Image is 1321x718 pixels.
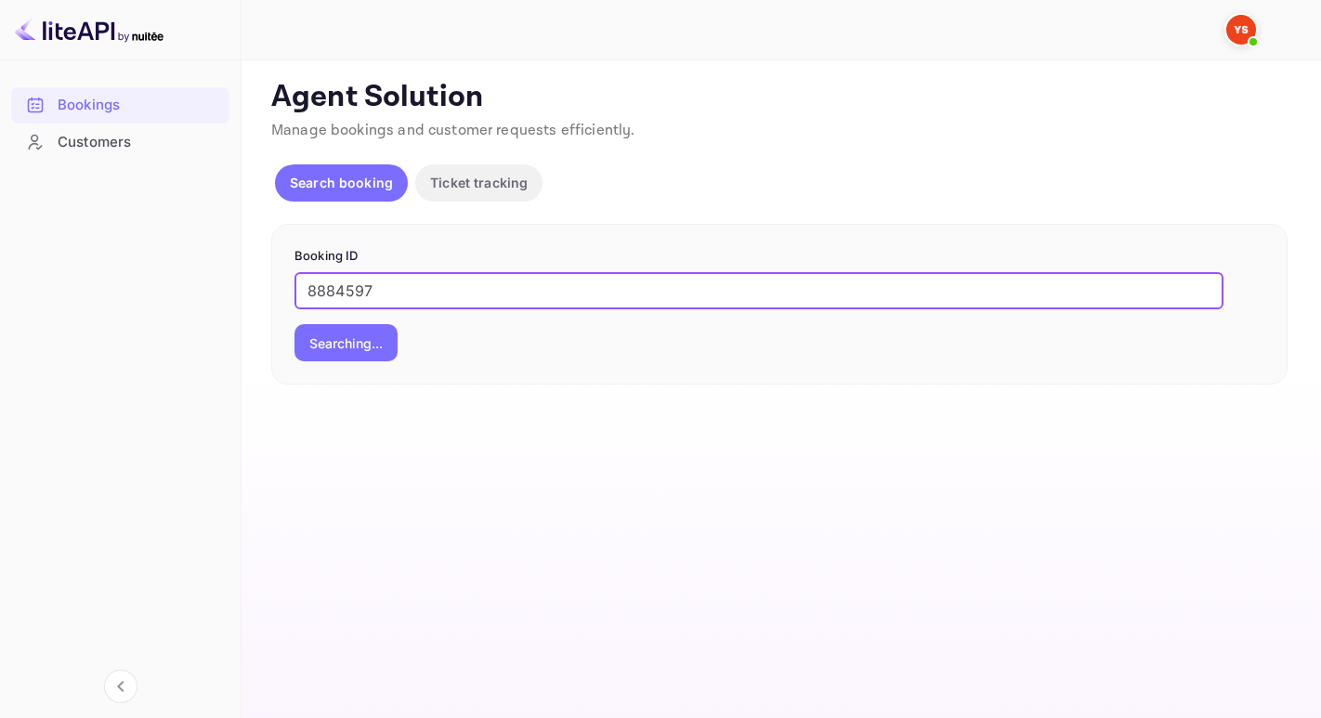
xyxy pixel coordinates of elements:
div: Bookings [11,87,229,124]
button: Collapse navigation [104,670,137,703]
div: Customers [58,132,220,153]
img: Yandex Support [1226,15,1256,45]
input: Enter Booking ID (e.g., 63782194) [294,272,1223,309]
p: Ticket tracking [430,173,528,192]
span: Manage bookings and customer requests efficiently. [271,121,635,140]
a: Customers [11,124,229,159]
p: Search booking [290,173,393,192]
button: Searching... [294,324,398,361]
img: LiteAPI logo [15,15,163,45]
p: Agent Solution [271,79,1288,116]
a: Bookings [11,87,229,122]
div: Bookings [58,95,220,116]
div: Customers [11,124,229,161]
p: Booking ID [294,247,1264,266]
